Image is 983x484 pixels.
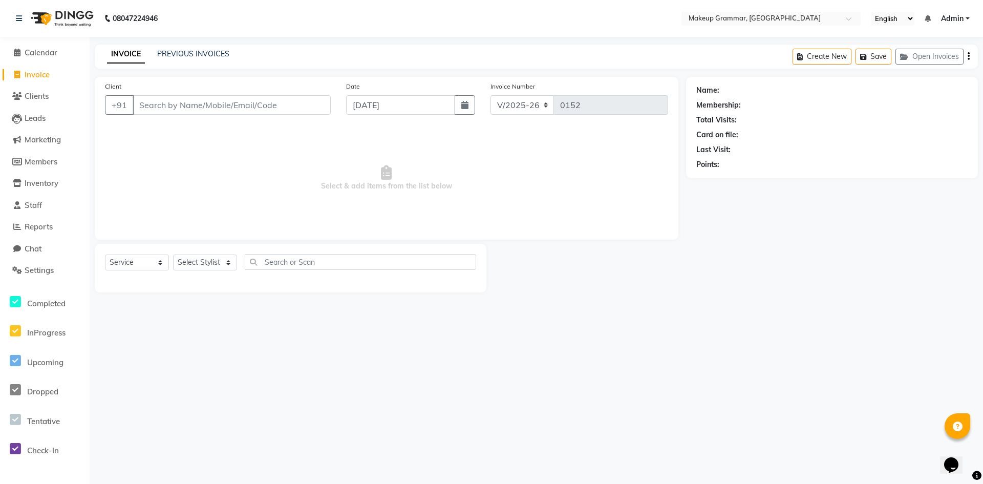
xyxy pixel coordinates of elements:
div: Card on file: [696,130,738,140]
span: Calendar [25,48,57,57]
img: logo [26,4,96,33]
span: Invoice [25,70,50,79]
span: Chat [25,244,41,254]
div: Membership: [696,100,741,111]
iframe: chat widget [940,443,973,474]
a: Chat [3,243,87,255]
button: Save [856,49,891,65]
label: Invoice Number [490,82,535,91]
span: Select & add items from the list below [105,127,668,229]
span: Tentative [27,416,60,426]
a: PREVIOUS INVOICES [157,49,229,58]
a: Clients [3,91,87,102]
a: Members [3,156,87,168]
div: Name: [696,85,719,96]
div: Points: [696,159,719,170]
input: Search by Name/Mobile/Email/Code [133,95,331,115]
a: Invoice [3,69,87,81]
span: Staff [25,200,42,210]
span: Reports [25,222,53,232]
a: Staff [3,200,87,212]
span: Upcoming [27,357,63,367]
input: Search or Scan [245,254,476,270]
span: Completed [27,299,66,308]
span: Marketing [25,135,61,144]
b: 08047224946 [113,4,158,33]
span: Members [25,157,57,166]
div: Last Visit: [696,144,731,155]
a: Reports [3,221,87,233]
span: Dropped [27,387,58,396]
a: Marketing [3,134,87,146]
a: INVOICE [107,45,145,64]
button: +91 [105,95,134,115]
span: InProgress [27,328,66,338]
a: Leads [3,113,87,124]
span: Leads [25,113,46,123]
span: Clients [25,91,49,101]
a: Calendar [3,47,87,59]
button: Open Invoices [895,49,964,65]
span: Check-In [27,446,59,455]
span: Admin [941,13,964,24]
span: Inventory [25,178,58,188]
a: Inventory [3,178,87,190]
button: Create New [793,49,851,65]
div: Total Visits: [696,115,737,125]
a: Settings [3,265,87,277]
span: Settings [25,265,54,275]
label: Date [346,82,360,91]
label: Client [105,82,121,91]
